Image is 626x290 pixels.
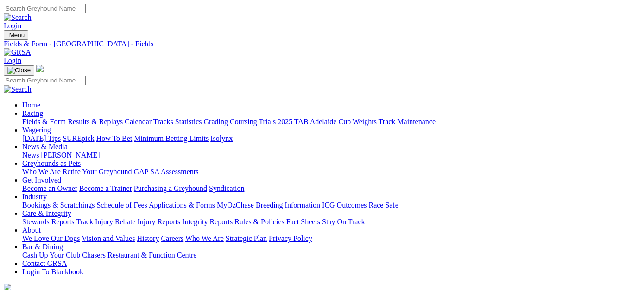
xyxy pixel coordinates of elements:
a: Results & Replays [68,118,123,126]
a: Who We Are [185,234,224,242]
a: Minimum Betting Limits [134,134,209,142]
a: Bookings & Scratchings [22,201,95,209]
a: Purchasing a Greyhound [134,184,207,192]
a: Home [22,101,40,109]
a: Trials [259,118,276,126]
a: How To Bet [96,134,133,142]
div: News & Media [22,151,622,159]
a: Integrity Reports [182,218,233,226]
a: Syndication [209,184,244,192]
a: Stewards Reports [22,218,74,226]
a: Login [4,22,21,30]
div: About [22,234,622,243]
a: Become a Trainer [79,184,132,192]
a: About [22,226,41,234]
img: GRSA [4,48,31,57]
a: Cash Up Your Club [22,251,80,259]
a: [DATE] Tips [22,134,61,142]
a: Contact GRSA [22,259,67,267]
a: Care & Integrity [22,209,71,217]
a: Schedule of Fees [96,201,147,209]
a: Coursing [230,118,257,126]
div: Care & Integrity [22,218,622,226]
a: History [137,234,159,242]
a: ICG Outcomes [322,201,367,209]
a: Bar & Dining [22,243,63,251]
div: Get Involved [22,184,622,193]
a: Get Involved [22,176,61,184]
a: Tracks [153,118,173,126]
a: Vision and Values [82,234,135,242]
img: Search [4,13,32,22]
a: Weights [353,118,377,126]
a: Racing [22,109,43,117]
img: Search [4,85,32,94]
a: Applications & Forms [149,201,215,209]
a: Fields & Form - [GEOGRAPHIC_DATA] - Fields [4,40,622,48]
div: Greyhounds as Pets [22,168,622,176]
a: Stay On Track [322,218,365,226]
a: Rules & Policies [234,218,285,226]
a: GAP SA Assessments [134,168,199,176]
a: MyOzChase [217,201,254,209]
a: Industry [22,193,47,201]
div: Racing [22,118,622,126]
a: News & Media [22,143,68,151]
div: Bar & Dining [22,251,622,259]
a: News [22,151,39,159]
a: Chasers Restaurant & Function Centre [82,251,196,259]
a: Isolynx [210,134,233,142]
a: Breeding Information [256,201,320,209]
a: Who We Are [22,168,61,176]
a: We Love Our Dogs [22,234,80,242]
a: Grading [204,118,228,126]
span: Menu [9,32,25,38]
img: logo-grsa-white.png [36,65,44,72]
input: Search [4,76,86,85]
a: Careers [161,234,183,242]
button: Toggle navigation [4,30,28,40]
div: Industry [22,201,622,209]
a: Retire Your Greyhound [63,168,132,176]
a: 2025 TAB Adelaide Cup [278,118,351,126]
a: Login To Blackbook [22,268,83,276]
input: Search [4,4,86,13]
a: Login [4,57,21,64]
a: Calendar [125,118,152,126]
a: Fields & Form [22,118,66,126]
a: Strategic Plan [226,234,267,242]
button: Toggle navigation [4,65,34,76]
a: Track Injury Rebate [76,218,135,226]
a: [PERSON_NAME] [41,151,100,159]
a: Become an Owner [22,184,77,192]
a: Statistics [175,118,202,126]
a: Privacy Policy [269,234,312,242]
a: Injury Reports [137,218,180,226]
div: Wagering [22,134,622,143]
a: Race Safe [368,201,398,209]
a: Fact Sheets [286,218,320,226]
a: Wagering [22,126,51,134]
a: SUREpick [63,134,94,142]
a: Greyhounds as Pets [22,159,81,167]
img: Close [7,67,31,74]
a: Track Maintenance [379,118,436,126]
